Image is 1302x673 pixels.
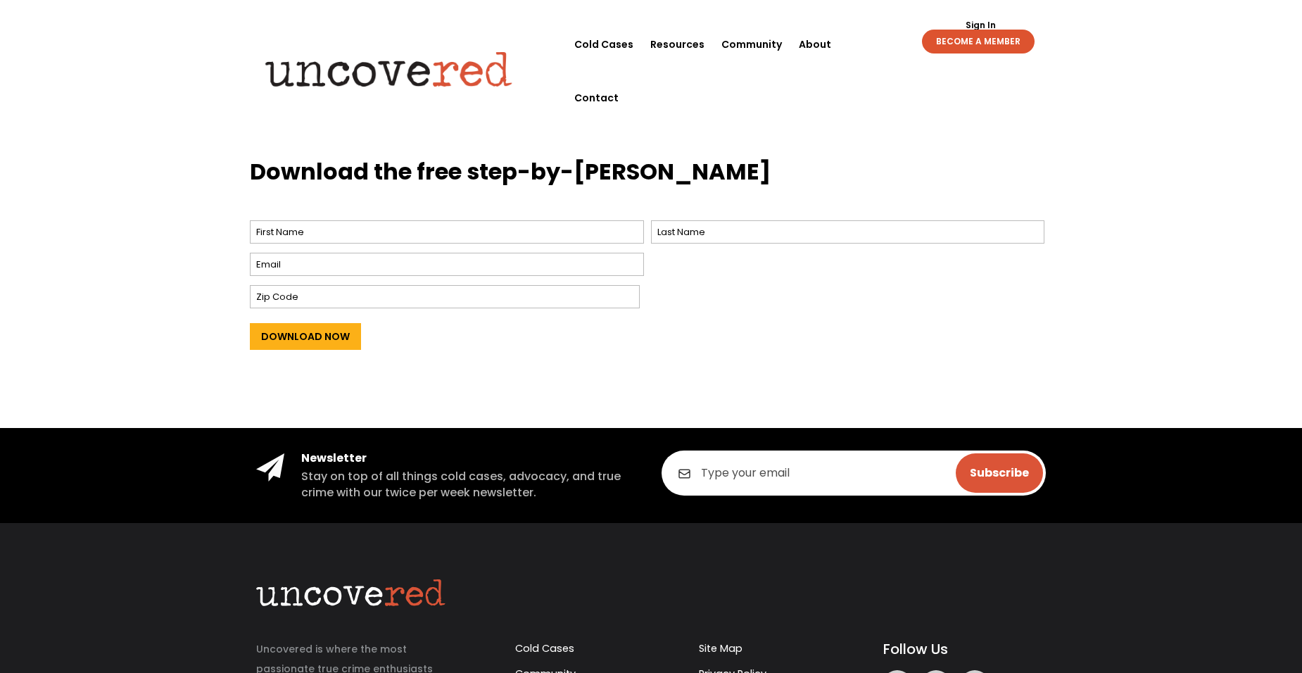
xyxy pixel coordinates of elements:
a: About [799,18,831,71]
a: BECOME A MEMBER [922,30,1035,54]
input: First Name [250,220,644,244]
input: Zip Code [250,285,640,308]
input: Email [250,253,644,276]
input: Download Now [250,323,361,350]
h5: Follow Us [883,639,1046,659]
a: Contact [574,71,619,125]
a: Site Map [699,641,742,655]
a: Community [721,18,782,71]
h5: Stay on top of all things cold cases, advocacy, and true crime with our twice per week newsletter. [301,469,640,501]
a: Sign In [958,21,1004,30]
a: Cold Cases [574,18,633,71]
img: Uncovered logo [253,42,524,96]
input: Last Name [651,220,1045,244]
a: Cold Cases [515,641,574,655]
input: Type your email [662,451,1046,496]
input: Subscribe [956,453,1043,493]
h4: Newsletter [301,451,640,466]
a: Resources [650,18,704,71]
h3: Download the free step-by-[PERSON_NAME] [250,156,1052,195]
